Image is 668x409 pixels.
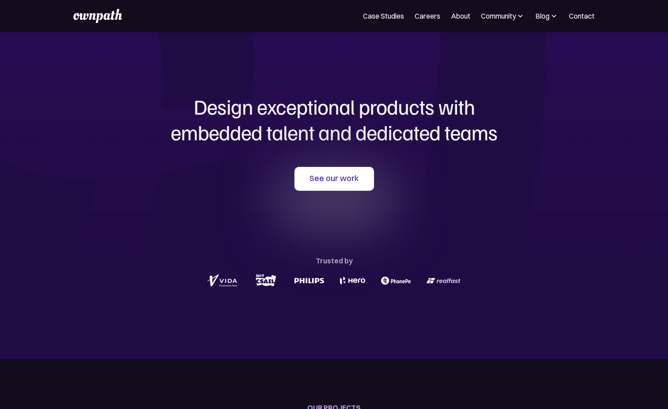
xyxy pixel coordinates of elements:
h1: Design exceptional products with embedded talent and dedicated teams [122,94,546,145]
div: Blog [535,11,550,21]
a: See our work [294,167,374,191]
a: Contact [569,11,595,21]
a: Careers [415,11,440,21]
div: Community [481,11,516,21]
a: Case Studies [363,11,404,21]
a: About [451,11,470,21]
div: Trusted by [316,255,353,267]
